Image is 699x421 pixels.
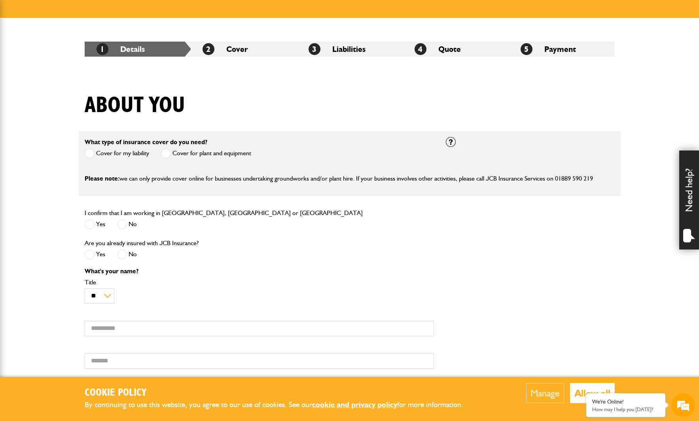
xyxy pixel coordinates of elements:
h1: About you [85,92,185,119]
p: we can only provide cover online for businesses undertaking groundworks and/or plant hire. If you... [85,173,615,184]
label: Yes [85,219,105,229]
a: cookie and privacy policy [312,400,397,409]
li: Cover [191,42,297,57]
div: Need help? [679,150,699,250]
label: Are you already insured with JCB Insurance? [85,240,199,246]
div: We're Online! [592,398,659,405]
label: Cover for my liability [85,149,149,158]
h2: Cookie Policy [85,387,476,399]
span: 2 [203,43,214,55]
span: 5 [521,43,532,55]
button: Manage [526,383,564,403]
span: Please note: [85,175,119,182]
label: Yes [85,250,105,259]
span: 4 [415,43,426,55]
p: What's your name? [85,268,434,274]
li: Quote [403,42,509,57]
button: Allow all [570,383,615,403]
p: How may I help you today? [592,406,659,412]
label: Cover for plant and equipment [161,149,251,158]
label: What type of insurance cover do you need? [85,139,207,145]
li: Liabilities [297,42,403,57]
span: 3 [309,43,320,55]
label: No [117,250,137,259]
li: Payment [509,42,615,57]
span: 1 [97,43,108,55]
label: No [117,219,137,229]
li: Details [85,42,191,57]
p: By continuing to use this website, you agree to our use of cookies. See our for more information. [85,399,476,411]
label: I confirm that I am working in [GEOGRAPHIC_DATA], [GEOGRAPHIC_DATA] or [GEOGRAPHIC_DATA] [85,210,363,216]
label: Title [85,279,434,286]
